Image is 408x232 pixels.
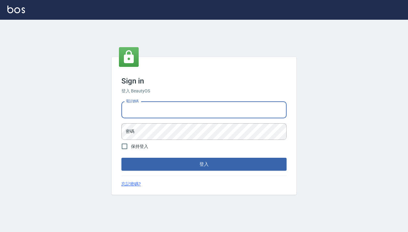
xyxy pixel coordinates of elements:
[121,181,141,187] a: 忘記密碼?
[121,77,287,85] h3: Sign in
[131,143,148,150] span: 保持登入
[7,6,25,13] img: Logo
[121,88,287,94] h6: 登入 BeautyOS
[126,99,139,104] label: 電話號碼
[121,158,287,171] button: 登入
